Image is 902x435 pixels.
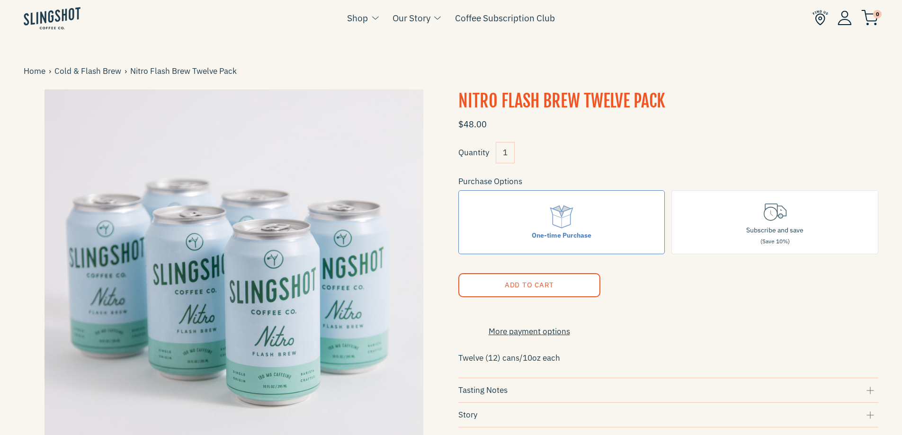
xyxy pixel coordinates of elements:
[458,119,487,130] span: $48.00
[458,147,489,158] label: Quantity
[838,10,852,25] img: Account
[861,10,878,26] img: cart
[458,175,522,188] legend: Purchase Options
[861,12,878,24] a: 0
[125,65,130,78] span: ›
[504,280,554,289] span: Add to Cart
[760,238,790,245] span: (Save 10%)
[455,11,555,25] a: Coffee Subscription Club
[458,408,879,421] div: Story
[458,89,879,113] h1: Nitro Flash Brew Twelve Pack
[49,65,54,78] span: ›
[458,384,879,397] div: Tasting Notes
[393,11,430,25] a: Our Story
[458,273,600,297] button: Add to Cart
[873,10,882,18] span: 0
[458,325,600,338] a: More payment options
[746,226,804,234] span: Subscribe and save
[24,65,49,78] a: Home
[54,65,125,78] a: Cold & Flash Brew
[347,11,368,25] a: Shop
[130,65,240,78] span: Nitro Flash Brew Twelve Pack
[532,230,591,240] div: One-time Purchase
[813,10,828,26] img: Find Us
[458,350,879,366] p: Twelve (12) cans/10oz each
